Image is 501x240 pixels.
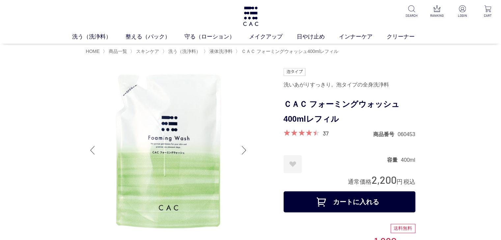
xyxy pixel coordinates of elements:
[86,68,251,232] img: ＣＡＣ フォーミングウォッシュ400mlレフィル
[348,179,372,185] span: 通常価格
[249,33,297,41] a: メイクアップ
[136,49,159,54] span: スキンケア
[404,13,420,18] p: SEARCH
[130,48,161,55] li: 〉
[480,13,496,18] p: CART
[208,49,233,54] a: 液体洗浄料
[86,49,100,54] a: HOME
[167,49,201,54] a: 洗う（洗浄料）
[404,179,415,185] span: 税込
[209,49,233,54] span: 液体洗浄料
[339,33,387,41] a: インナーケア
[162,48,202,55] li: 〉
[398,131,415,138] dd: 060453
[404,5,420,18] a: SEARCH
[284,155,302,173] a: お気に入りに登録する
[387,156,401,163] dt: 容量
[103,48,129,55] li: 〉
[135,49,159,54] a: スキンケア
[429,13,445,18] p: RANKING
[480,5,496,18] a: CART
[72,33,125,41] a: 洗う（洗浄料）
[109,49,127,54] span: 商品一覧
[401,156,415,163] dd: 400ml
[107,49,127,54] a: 商品一覧
[204,48,234,55] li: 〉
[184,33,249,41] a: 守る（ローション）
[429,5,445,18] a: RANKING
[242,7,259,26] img: logo
[454,5,470,18] a: LOGIN
[284,97,415,127] h1: ＣＡＣ フォーミングウォッシュ400mlレフィル
[373,131,398,138] dt: 商品番号
[391,224,415,233] div: 送料無料
[323,130,329,137] a: 37
[241,49,338,54] span: ＣＡＣ フォーミングウォッシュ400mlレフィル
[125,33,184,41] a: 整える（パック）
[240,49,338,54] a: ＣＡＣ フォーミングウォッシュ400mlレフィル
[284,68,305,76] img: 泡タイプ
[387,33,429,41] a: クリーナー
[284,79,415,90] div: 洗いあがりすっきり。泡タイプの全身洗浄料
[284,191,415,212] button: カートに入れる
[397,179,403,185] span: 円
[297,33,339,41] a: 日やけ止め
[454,13,470,18] p: LOGIN
[236,48,340,55] li: 〉
[372,174,397,186] span: 2,200
[168,49,201,54] span: 洗う（洗浄料）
